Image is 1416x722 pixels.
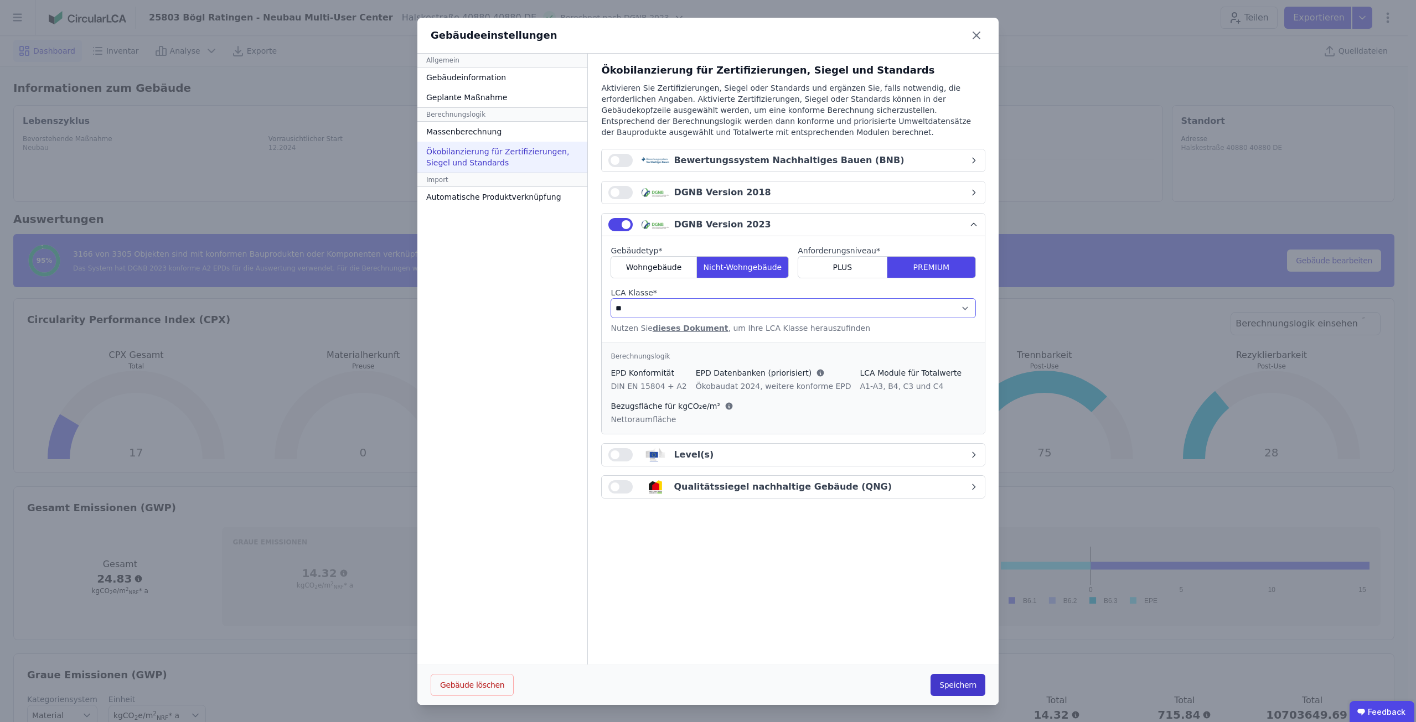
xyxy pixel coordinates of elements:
img: bnb_logo-CNxcAojW.svg [642,154,669,167]
label: audits.requiredField [798,245,976,256]
div: Gebäudeeinstellungen [431,28,557,43]
div: Allgemein [417,54,587,67]
button: Bewertungssystem Nachhaltiges Bauen (BNB) [602,149,985,172]
div: Berechnungslogik [611,352,976,361]
div: Nettoraumfläche [611,414,733,425]
div: Ökobilanzierung für Zertifizierungen, Siegel und Standards [417,142,587,173]
div: Nutzen Sie , um Ihre LCA Klasse herauszufinden [611,323,976,334]
button: DGNB Version 2023 [602,214,985,236]
div: Aktivieren Sie Zertifizierungen, Siegel oder Standards und ergänzen Sie, falls notwendig, die erf... [601,82,985,149]
div: Gebäudeinformation [417,67,587,87]
label: audits.requiredField [611,245,789,256]
div: Massenberechnung [417,122,587,142]
div: Import [417,173,587,187]
div: LCA Module für Totalwerte [860,367,962,378]
div: Ökobaudat 2024, weitere konforme EPD [696,381,851,392]
div: Qualitätssiegel nachhaltige Gebäude (QNG) [674,480,892,494]
span: Wohngebäude [626,262,682,273]
button: Speichern [931,674,985,696]
div: Geplante Maßnahme [417,87,587,107]
div: A1-A3, B4, C3 und C4 [860,381,962,392]
div: Automatische Produktverknüpfung [417,187,587,207]
div: EPD Konformität [611,367,686,378]
img: dgnb_logo-x_03lAI3.svg [642,186,669,199]
button: Gebäude löschen [431,674,514,696]
span: PREMIUM [913,262,950,273]
button: Level(s) [602,444,985,466]
div: Berechnungslogik [417,107,587,122]
button: Qualitätssiegel nachhaltige Gebäude (QNG) [602,476,985,498]
button: DGNB Version 2018 [602,181,985,204]
div: DGNB Version 2018 [674,186,771,199]
a: dieses Dokument [653,324,728,333]
div: Bewertungssystem Nachhaltiges Bauen (BNB) [674,154,904,167]
div: Bezugsfläche für kgCO₂e/m² [611,401,733,412]
div: Level(s) [674,448,714,461]
div: DGNB Version 2023 [674,218,771,231]
img: dgnb_logo-x_03lAI3.svg [642,218,669,231]
div: DIN EN 15804 + A2 [611,381,686,392]
span: Nicht-Wohngebäude [704,262,782,273]
img: qng_logo-BKTGsvz4.svg [642,480,669,494]
span: PLUS [833,262,852,273]
label: audits.requiredField [611,287,976,298]
img: levels_logo-Bv5juQb_.svg [642,448,669,461]
div: Ökobilanzierung für Zertifizierungen, Siegel und Standards [601,63,985,78]
span: EPD Datenbanken (priorisiert) [696,367,812,378]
